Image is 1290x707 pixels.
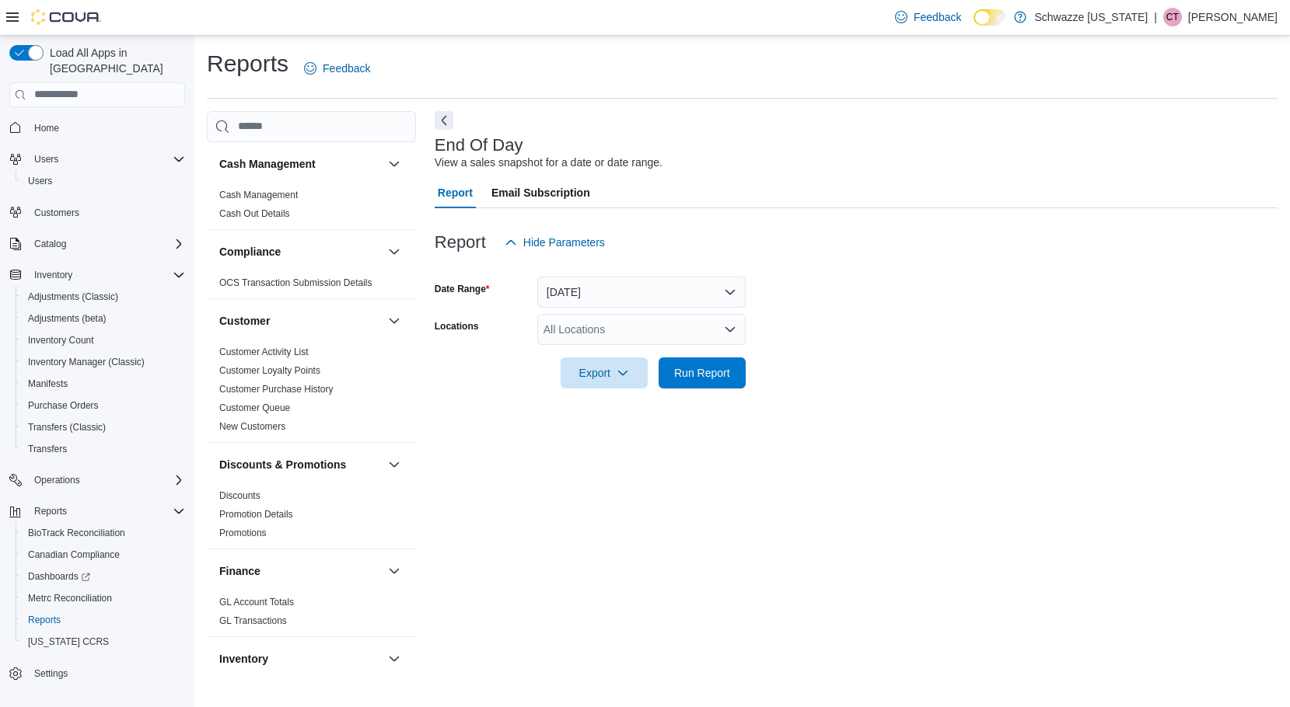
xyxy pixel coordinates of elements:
div: Cash Management [207,186,416,229]
span: Canadian Compliance [28,549,120,561]
label: Locations [435,320,479,333]
span: Reports [28,502,185,521]
span: Purchase Orders [28,399,99,412]
span: Customer Queue [219,402,290,414]
span: Inventory Count [28,334,94,347]
button: Export [561,357,648,388]
a: Inventory Count [22,331,100,350]
button: Inventory [219,651,382,667]
span: New Customers [219,420,285,433]
span: Transfers [28,443,67,455]
span: Canadian Compliance [22,545,185,564]
span: Promotion Details [219,508,293,521]
button: Transfers (Classic) [16,416,191,438]
button: Catalog [28,235,72,253]
span: Adjustments (Classic) [28,291,118,303]
span: Email Subscription [491,177,590,208]
div: View a sales snapshot for a date or date range. [435,155,662,171]
h3: Customer [219,313,270,329]
span: Operations [28,471,185,489]
p: | [1154,8,1157,26]
span: Hide Parameters [523,235,605,250]
span: Customer Activity List [219,346,309,358]
a: Adjustments (Classic) [22,287,124,306]
button: [US_STATE] CCRS [16,631,191,653]
a: Feedback [298,53,376,84]
span: Transfers [22,440,185,458]
span: Customers [34,207,79,219]
span: Inventory Manager (Classic) [22,353,185,371]
a: Customers [28,204,86,222]
span: Reports [28,614,61,626]
h3: Inventory [219,651,268,667]
a: Customer Loyalty Points [219,365,320,376]
button: Inventory Manager (Classic) [16,351,191,373]
a: Transfers (Classic) [22,418,112,437]
h3: Discounts & Promotions [219,457,346,472]
a: Customer Activity List [219,347,309,357]
button: Discounts & Promotions [219,457,382,472]
a: Discounts [219,490,260,501]
a: GL Transactions [219,615,287,626]
span: BioTrack Reconciliation [28,527,125,539]
a: Dashboards [22,567,96,586]
button: Customer [385,312,404,330]
span: [US_STATE] CCRS [28,636,109,648]
button: Purchase Orders [16,395,191,416]
button: Inventory Count [16,329,191,351]
span: Catalog [28,235,185,253]
a: Dashboards [16,566,191,587]
button: Users [28,150,65,169]
span: Adjustments (Classic) [22,287,185,306]
span: Home [28,118,185,138]
span: Settings [34,667,68,680]
span: Dashboards [28,570,90,583]
h3: Finance [219,563,260,579]
a: Feedback [889,2,967,33]
button: Settings [3,662,191,684]
span: Manifests [28,378,68,390]
div: Compliance [207,273,416,298]
span: Inventory Manager (Classic) [28,356,145,368]
span: Feedback [914,9,961,25]
span: OCS Transaction Submission Details [219,277,372,289]
a: Promotion Details [219,509,293,520]
a: Reports [22,611,67,629]
input: Dark Mode [974,9,1006,26]
button: [DATE] [537,277,746,308]
a: Canadian Compliance [22,545,126,564]
a: Customer Purchase History [219,384,334,395]
span: Run Report [674,365,730,381]
span: Adjustments (beta) [22,309,185,328]
button: Customer [219,313,382,329]
button: Manifests [16,373,191,395]
span: Purchase Orders [22,396,185,415]
button: Catalog [3,233,191,255]
span: Inventory [34,269,72,281]
div: Customer [207,343,416,442]
button: Adjustments (Classic) [16,286,191,308]
span: CT [1166,8,1179,26]
a: Transfers [22,440,73,458]
span: Cash Management [219,189,298,201]
span: Home [34,122,59,134]
button: BioTrack Reconciliation [16,522,191,544]
span: GL Transactions [219,615,287,627]
a: Cash Out Details [219,208,290,219]
span: Reports [34,505,67,517]
button: Transfers [16,438,191,460]
button: Reports [28,502,73,521]
span: Export [570,357,638,388]
a: BioTrack Reconciliation [22,524,131,542]
button: Reports [3,500,191,522]
span: Inventory [28,266,185,284]
button: Cash Management [385,155,404,173]
button: Operations [28,471,86,489]
h3: End Of Day [435,136,523,155]
h3: Report [435,233,486,252]
button: Compliance [385,242,404,261]
a: Home [28,119,65,138]
span: Promotions [219,527,267,539]
a: Adjustments (beta) [22,309,113,328]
